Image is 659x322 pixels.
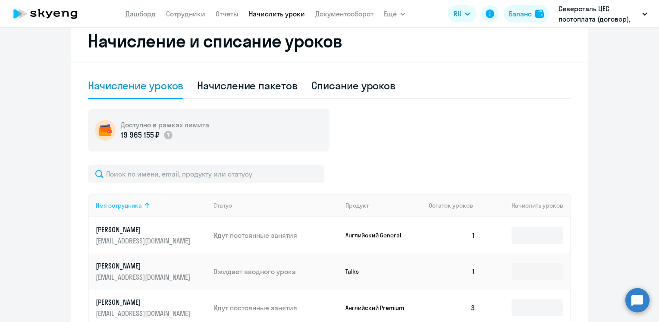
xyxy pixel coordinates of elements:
a: [PERSON_NAME][EMAIL_ADDRESS][DOMAIN_NAME] [96,261,207,282]
p: Идут постоянные занятия [213,230,339,240]
th: Начислить уроков [482,194,570,217]
p: [EMAIL_ADDRESS][DOMAIN_NAME] [96,272,192,282]
img: wallet-circle.png [95,120,116,141]
button: Ещё [384,5,405,22]
a: Начислить уроки [249,9,305,18]
div: Имя сотрудника [96,202,142,209]
td: 1 [422,217,482,253]
div: Начисление пакетов [197,79,297,92]
div: Продукт [345,202,422,209]
div: Статус [213,202,232,209]
h2: Начисление и списание уроков [88,31,571,51]
a: [PERSON_NAME][EMAIL_ADDRESS][DOMAIN_NAME] [96,225,207,246]
td: 1 [422,253,482,290]
span: RU [454,9,461,19]
p: Talks [345,268,410,275]
p: Идут постоянные занятия [213,303,339,313]
button: Северсталь ЦЕС постоплата (договор), СЕВЕРСТАЛЬ-ЦЕНТР ЕДИНОГО СЕРВИСА, ООО [554,3,652,24]
div: Баланс [509,9,532,19]
p: Английский General [345,231,410,239]
p: Северсталь ЦЕС постоплата (договор), СЕВЕРСТАЛЬ-ЦЕНТР ЕДИНОГО СЕРВИСА, ООО [559,3,639,24]
a: Сотрудники [166,9,205,18]
span: Ещё [384,9,397,19]
p: [PERSON_NAME] [96,297,192,307]
a: Дашборд [126,9,156,18]
div: Продукт [345,202,369,209]
button: RU [448,5,476,22]
a: Документооборот [315,9,373,18]
p: [PERSON_NAME] [96,261,192,271]
p: Английский Premium [345,304,410,312]
div: Списание уроков [311,79,396,92]
img: balance [535,9,544,18]
p: [EMAIL_ADDRESS][DOMAIN_NAME] [96,309,192,318]
p: Ожидает вводного урока [213,267,339,276]
h5: Доступно в рамках лимита [121,120,209,129]
input: Поиск по имени, email, продукту или статусу [88,165,324,183]
div: Имя сотрудника [96,202,207,209]
p: [EMAIL_ADDRESS][DOMAIN_NAME] [96,236,192,246]
button: Балансbalance [504,5,549,22]
div: Статус [213,202,339,209]
a: [PERSON_NAME][EMAIL_ADDRESS][DOMAIN_NAME] [96,297,207,318]
span: Остаток уроков [429,202,473,209]
div: Остаток уроков [429,202,482,209]
a: Отчеты [216,9,238,18]
p: [PERSON_NAME] [96,225,192,234]
div: Начисление уроков [88,79,183,92]
p: 19 965 155 ₽ [121,129,160,141]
